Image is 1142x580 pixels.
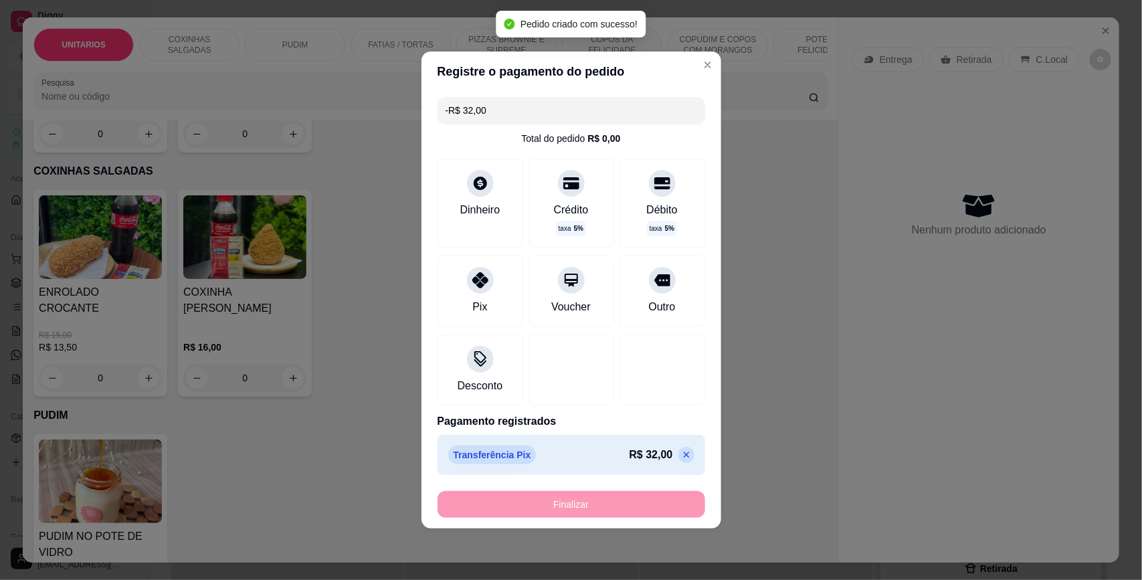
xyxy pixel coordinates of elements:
[472,299,487,315] div: Pix
[650,223,674,233] p: taxa
[520,19,638,29] span: Pedido criado com sucesso!
[504,19,515,29] span: check-circle
[551,299,591,315] div: Voucher
[630,447,673,463] p: R$ 32,00
[554,202,589,218] div: Crédito
[458,378,503,394] div: Desconto
[646,202,677,218] div: Débito
[665,223,674,233] span: 5 %
[648,299,675,315] div: Outro
[697,54,719,76] button: Close
[587,132,620,145] div: R$ 0,00
[448,446,537,464] p: Transferência Pix
[460,202,500,218] div: Dinheiro
[559,223,583,233] p: taxa
[574,223,583,233] span: 5 %
[421,52,721,92] header: Registre o pagamento do pedido
[446,97,697,124] input: Ex.: hambúrguer de cordeiro
[521,132,620,145] div: Total do pedido
[438,413,705,429] p: Pagamento registrados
